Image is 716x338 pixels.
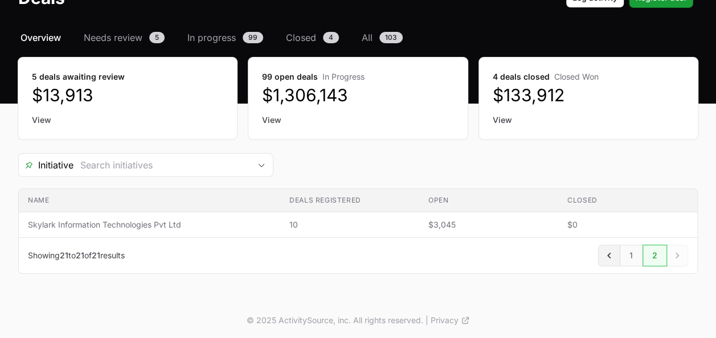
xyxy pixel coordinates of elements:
span: All [362,31,373,44]
a: 1 [620,245,643,266]
dd: $13,913 [32,85,223,105]
a: Closed4 [284,31,341,44]
dt: 5 deals awaiting review [32,71,223,83]
a: 2 [643,245,667,266]
a: View [262,114,453,126]
input: Search initiatives [73,154,250,176]
a: All103 [359,31,405,44]
th: Closed [558,189,697,212]
p: Showing to of results [28,250,125,261]
span: 21 [76,250,84,260]
th: Open [419,189,558,212]
span: Closed Won [554,72,599,81]
th: Name [19,189,280,212]
dt: 4 deals closed [493,71,684,83]
span: Skylark Information Technologies Pvt Ltd [28,219,271,230]
span: 21 [92,250,100,260]
span: 4 [323,32,339,43]
a: Previous [598,245,620,266]
a: View [493,114,684,126]
a: View [32,114,223,126]
dd: $133,912 [493,85,684,105]
a: Overview [18,31,63,44]
a: Needs review5 [81,31,167,44]
span: Closed [286,31,316,44]
span: In Progress [322,72,365,81]
span: Needs review [84,31,142,44]
span: 103 [379,32,403,43]
nav: Deals navigation [18,31,698,44]
div: Open [250,154,273,176]
a: Privacy [431,315,470,326]
span: | [425,315,428,326]
span: Overview [21,31,61,44]
p: © 2025 ActivitySource, inc. All rights reserved. [247,315,423,326]
span: $3,045 [428,219,549,230]
span: 99 [243,32,263,43]
dt: 99 open deals [262,71,453,83]
span: Initiative [19,158,73,172]
span: 10 [289,219,410,230]
section: Deals Filters [18,153,698,274]
th: Deals registered [280,189,419,212]
dd: $1,306,143 [262,85,453,105]
span: In progress [187,31,236,44]
a: In progress99 [185,31,265,44]
span: 5 [149,32,165,43]
span: 21 [60,250,68,260]
span: $0 [567,219,688,230]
